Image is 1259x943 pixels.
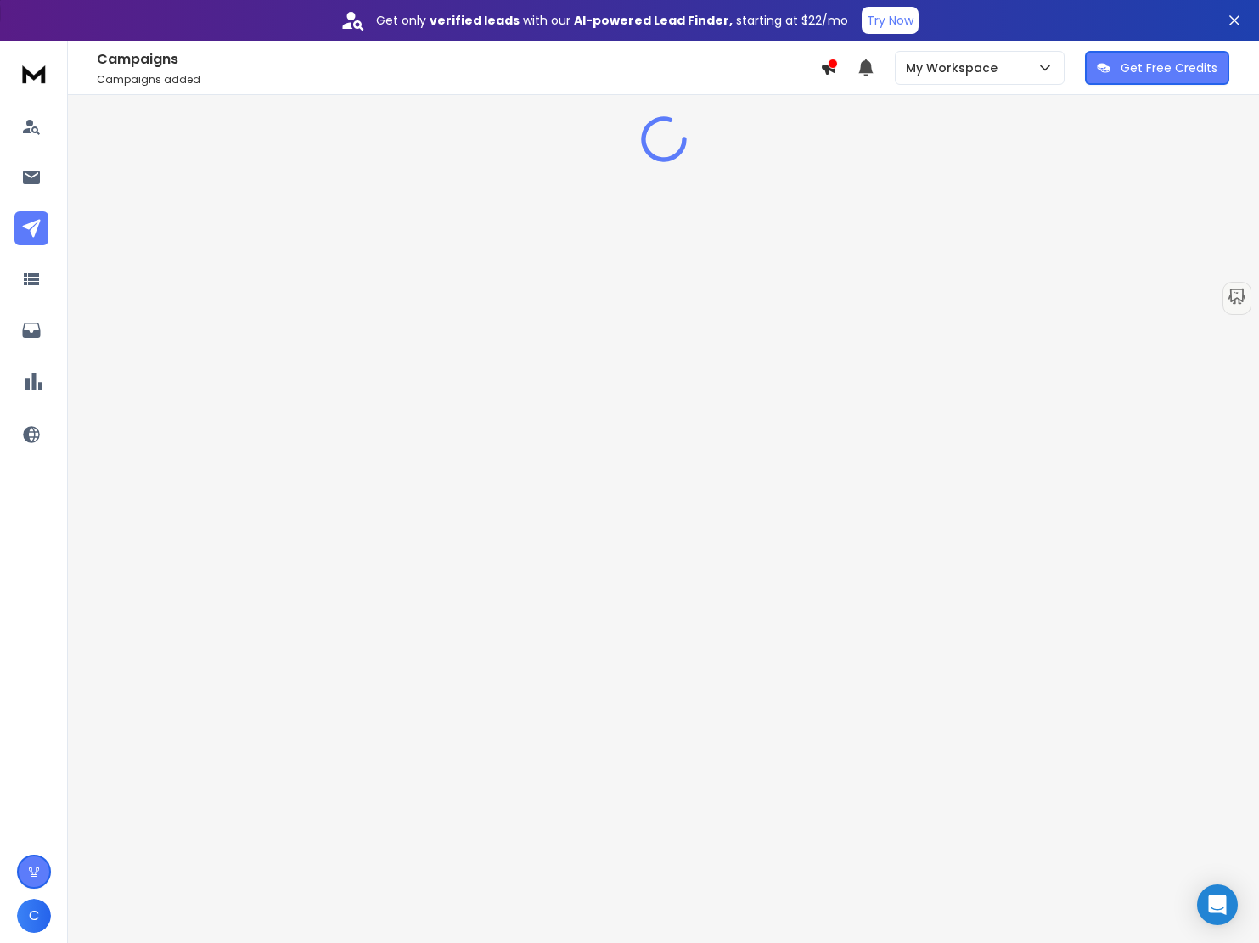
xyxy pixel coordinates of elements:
[862,7,919,34] button: Try Now
[1121,59,1217,76] p: Get Free Credits
[1197,884,1238,925] div: Open Intercom Messenger
[574,12,733,29] strong: AI-powered Lead Finder,
[906,59,1004,76] p: My Workspace
[97,49,820,70] h1: Campaigns
[17,58,51,89] img: logo
[430,12,520,29] strong: verified leads
[376,12,848,29] p: Get only with our starting at $22/mo
[1085,51,1229,85] button: Get Free Credits
[17,899,51,933] button: C
[97,73,820,87] p: Campaigns added
[867,12,913,29] p: Try Now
